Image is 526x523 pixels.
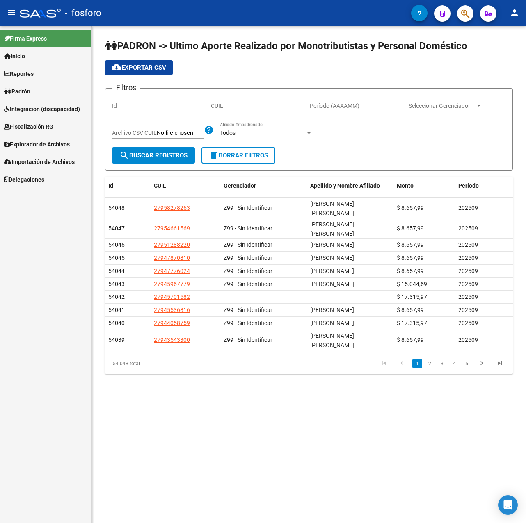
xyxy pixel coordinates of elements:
span: Reportes [4,69,34,78]
span: 202509 [458,281,478,287]
span: 27945967779 [154,281,190,287]
span: 27954661569 [154,225,190,232]
a: go to first page [376,359,392,368]
span: 202509 [458,320,478,326]
mat-icon: person [510,8,519,18]
span: [PERSON_NAME] - [310,320,357,326]
span: $ 17.315,97 [397,320,427,326]
mat-icon: cloud_download [112,62,121,72]
span: 27943543300 [154,337,190,343]
li: page 2 [423,357,436,371]
span: Z99 - Sin Identificar [224,205,272,211]
span: 27945536816 [154,307,190,313]
span: 27951288220 [154,241,190,248]
span: CUIL [154,182,166,189]
span: Importación de Archivos [4,157,75,166]
span: Explorador de Archivos [4,140,70,149]
span: Delegaciones [4,175,44,184]
span: Padrón [4,87,30,96]
span: [PERSON_NAME] - [310,255,357,261]
span: 202509 [458,268,478,274]
datatable-header-cell: CUIL [151,177,221,195]
span: 54039 [108,337,125,343]
span: Período [458,182,479,189]
span: [PERSON_NAME] - [310,281,357,287]
span: Exportar CSV [112,64,166,71]
span: 54040 [108,320,125,326]
span: [PERSON_NAME] [310,241,354,248]
span: 54041 [108,307,125,313]
span: 202509 [458,205,478,211]
span: $ 8.657,99 [397,225,424,232]
span: Z99 - Sin Identificar [224,268,272,274]
span: 54045 [108,255,125,261]
span: $ 17.315,97 [397,293,427,300]
span: $ 8.657,99 [397,268,424,274]
mat-icon: menu [7,8,16,18]
span: 27947776024 [154,268,190,274]
span: Firma Express [4,34,47,43]
span: Z99 - Sin Identificar [224,337,272,343]
a: go to last page [492,359,508,368]
span: 54047 [108,225,125,232]
li: page 3 [436,357,448,371]
a: 4 [449,359,459,368]
span: Id [108,182,113,189]
span: Z99 - Sin Identificar [224,307,272,313]
span: Integración (discapacidad) [4,105,80,114]
span: $ 8.657,99 [397,205,424,211]
div: 54.048 total [105,353,185,374]
span: $ 8.657,99 [397,307,424,313]
button: Borrar Filtros [201,147,275,164]
a: 5 [462,359,471,368]
div: Open Intercom Messenger [498,495,518,515]
datatable-header-cell: Gerenciador [220,177,307,195]
span: 202509 [458,337,478,343]
mat-icon: delete [209,150,219,160]
span: [PERSON_NAME] [PERSON_NAME] [310,221,354,237]
a: go to next page [474,359,489,368]
mat-icon: help [204,125,214,135]
button: Exportar CSV [105,60,173,75]
span: Fiscalización RG [4,122,53,131]
span: Z99 - Sin Identificar [224,241,272,248]
span: 202509 [458,255,478,261]
span: Inicio [4,52,25,61]
span: - fosforo [65,4,101,22]
datatable-header-cell: Monto [393,177,455,195]
button: Buscar Registros [112,147,195,164]
span: [PERSON_NAME] - [310,268,357,274]
li: page 5 [460,357,473,371]
span: 27945701582 [154,293,190,300]
span: $ 15.044,69 [397,281,427,287]
a: 2 [425,359,435,368]
span: Z99 - Sin Identificar [224,281,272,287]
input: Archivo CSV CUIL [157,130,204,137]
datatable-header-cell: Período [455,177,513,195]
a: 1 [412,359,422,368]
datatable-header-cell: Apellido y Nombre Afiliado [307,177,393,195]
a: go to previous page [394,359,410,368]
span: 27947870810 [154,255,190,261]
span: Todos [220,130,236,136]
span: 54046 [108,241,125,248]
span: 202509 [458,225,478,232]
span: Gerenciador [224,182,256,189]
span: Z99 - Sin Identificar [224,225,272,232]
mat-icon: search [119,150,129,160]
li: page 1 [411,357,423,371]
span: $ 8.657,99 [397,255,424,261]
span: PADRON -> Ultimo Aporte Realizado por Monotributistas y Personal Doméstico [105,40,467,52]
span: [PERSON_NAME] [PERSON_NAME] [310,200,354,216]
li: page 4 [448,357,460,371]
span: 54042 [108,293,125,300]
span: [PERSON_NAME] [PERSON_NAME] [310,332,354,348]
span: 54043 [108,281,125,287]
span: Monto [397,182,414,189]
h3: Filtros [112,82,140,93]
span: $ 8.657,99 [397,241,424,248]
span: 202509 [458,241,478,248]
span: Archivo CSV CUIL [112,130,157,136]
span: Z99 - Sin Identificar [224,255,272,261]
span: Z99 - Sin Identificar [224,320,272,326]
